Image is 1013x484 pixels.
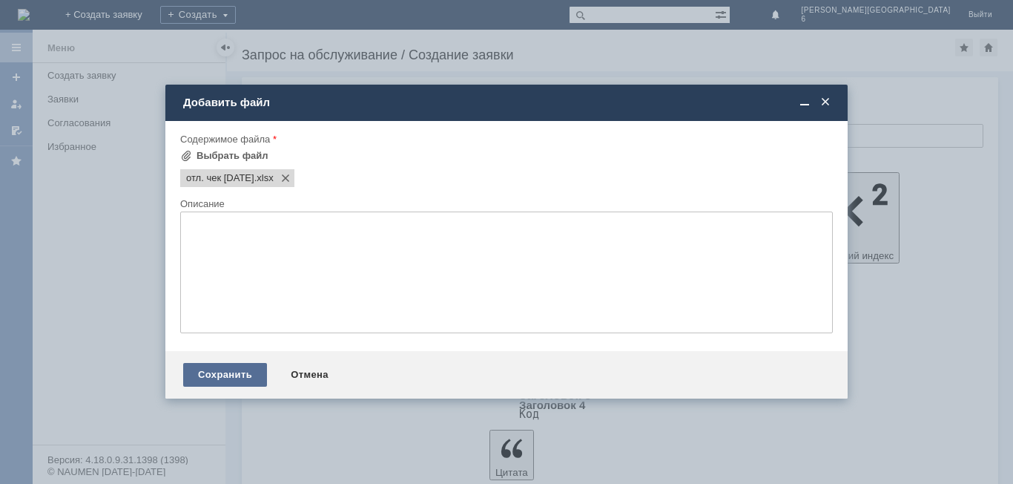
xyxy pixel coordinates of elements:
span: Закрыть [818,96,833,109]
span: Свернуть (Ctrl + M) [797,96,812,109]
div: Добавить файл [183,96,833,109]
div: Описание [180,199,830,209]
span: отл. чек 26.09.25г..xlsx [254,172,274,184]
div: Выбрать файл [197,150,268,162]
div: Содержимое файла [180,134,830,144]
span: отл. чек 26.09.25г..xlsx [186,172,254,184]
div: Прошу удалить отложенный чек за [DATE] Файл во вложении [6,6,217,30]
